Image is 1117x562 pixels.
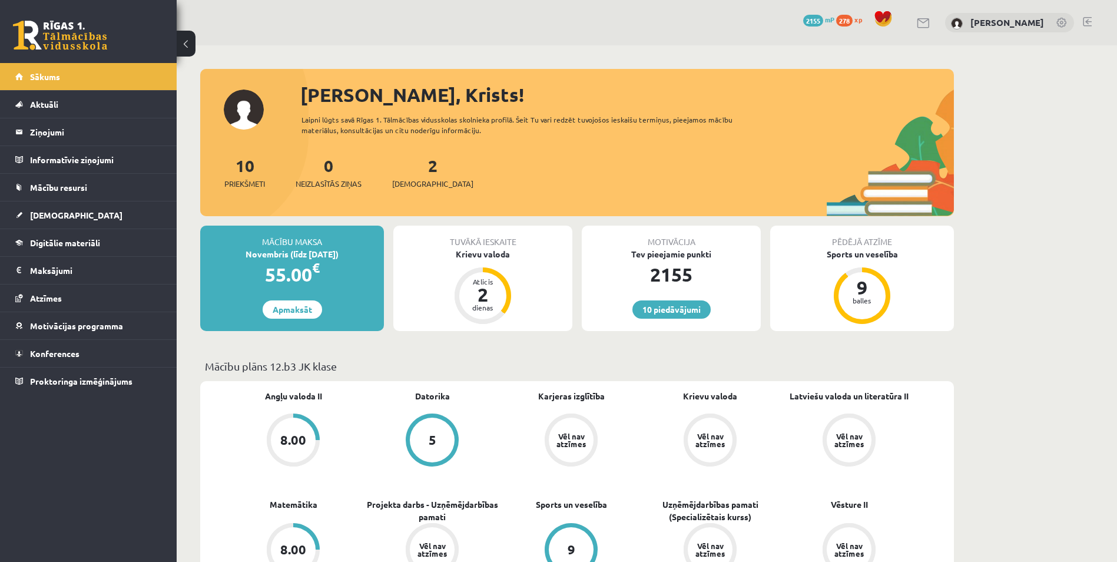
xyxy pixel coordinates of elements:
[683,390,737,402] a: Krievu valoda
[296,178,362,190] span: Neizlasītās ziņas
[30,293,62,303] span: Atzīmes
[854,15,862,24] span: xp
[15,91,162,118] a: Aktuāli
[694,432,727,448] div: Vēl nav atzīmes
[30,320,123,331] span: Motivācijas programma
[770,226,954,248] div: Pēdējā atzīme
[393,248,572,326] a: Krievu valoda Atlicis 2 dienas
[15,201,162,229] a: [DEMOGRAPHIC_DATA]
[833,432,866,448] div: Vēl nav atzīmes
[312,259,320,276] span: €
[836,15,868,24] a: 278 xp
[536,498,607,511] a: Sports un veselība
[803,15,834,24] a: 2155 mP
[844,278,880,297] div: 9
[416,542,449,557] div: Vēl nav atzīmes
[200,260,384,289] div: 55.00
[429,434,436,447] div: 5
[15,174,162,201] a: Mācību resursi
[30,257,162,284] legend: Maksājumi
[770,248,954,326] a: Sports un veselība 9 balles
[30,237,100,248] span: Digitālie materiāli
[30,99,58,110] span: Aktuāli
[465,304,501,311] div: dienas
[224,414,363,469] a: 8.00
[555,432,588,448] div: Vēl nav atzīmes
[300,81,954,109] div: [PERSON_NAME], Krists!
[15,312,162,339] a: Motivācijas programma
[224,155,265,190] a: 10Priekšmeti
[15,257,162,284] a: Maksājumi
[30,182,87,193] span: Mācību resursi
[263,300,322,319] a: Apmaksāt
[465,285,501,304] div: 2
[15,63,162,90] a: Sākums
[30,348,79,359] span: Konferences
[30,118,162,146] legend: Ziņojumi
[270,498,317,511] a: Matemātika
[392,155,473,190] a: 2[DEMOGRAPHIC_DATA]
[803,15,823,27] span: 2155
[392,178,473,190] span: [DEMOGRAPHIC_DATA]
[296,155,362,190] a: 0Neizlasītās ziņas
[538,390,605,402] a: Karjeras izglītība
[15,368,162,395] a: Proktoringa izmēģinājums
[393,226,572,248] div: Tuvākā ieskaite
[582,248,761,260] div: Tev pieejamie punkti
[280,543,306,556] div: 8.00
[825,15,834,24] span: mP
[30,210,122,220] span: [DEMOGRAPHIC_DATA]
[265,390,322,402] a: Angļu valoda II
[15,285,162,312] a: Atzīmes
[831,498,868,511] a: Vēsture II
[951,18,963,29] img: Krists Salmins
[790,390,909,402] a: Latviešu valoda un literatūra II
[15,229,162,256] a: Digitālie materiāli
[632,300,711,319] a: 10 piedāvājumi
[641,498,780,523] a: Uzņēmējdarbības pamati (Specializētais kurss)
[568,543,575,556] div: 9
[502,414,641,469] a: Vēl nav atzīmes
[770,248,954,260] div: Sports un veselība
[301,114,754,135] div: Laipni lūgts savā Rīgas 1. Tālmācības vidusskolas skolnieka profilā. Šeit Tu vari redzēt tuvojošo...
[15,146,162,173] a: Informatīvie ziņojumi
[200,226,384,248] div: Mācību maksa
[415,390,450,402] a: Datorika
[15,340,162,367] a: Konferences
[13,21,107,50] a: Rīgas 1. Tālmācības vidusskola
[280,434,306,447] div: 8.00
[200,248,384,260] div: Novembris (līdz [DATE])
[694,542,727,557] div: Vēl nav atzīmes
[363,498,502,523] a: Projekta darbs - Uzņēmējdarbības pamati
[836,15,853,27] span: 278
[224,178,265,190] span: Priekšmeti
[363,414,502,469] a: 5
[205,358,949,374] p: Mācību plāns 12.b3 JK klase
[15,118,162,146] a: Ziņojumi
[582,260,761,289] div: 2155
[970,16,1044,28] a: [PERSON_NAME]
[780,414,919,469] a: Vēl nav atzīmes
[30,376,132,386] span: Proktoringa izmēģinājums
[393,248,572,260] div: Krievu valoda
[582,226,761,248] div: Motivācija
[30,146,162,173] legend: Informatīvie ziņojumi
[844,297,880,304] div: balles
[641,414,780,469] a: Vēl nav atzīmes
[30,71,60,82] span: Sākums
[833,542,866,557] div: Vēl nav atzīmes
[465,278,501,285] div: Atlicis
